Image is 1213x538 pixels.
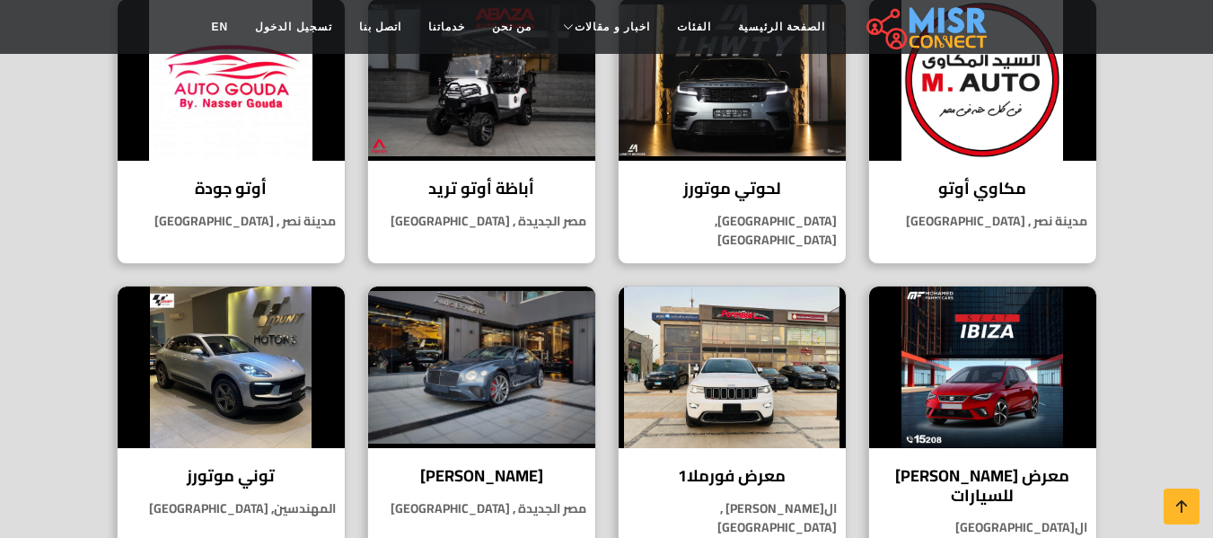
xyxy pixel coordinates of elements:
h4: لحوتي موتورز [632,179,832,198]
p: ال[GEOGRAPHIC_DATA] [869,518,1096,537]
p: مصر الجديدة , [GEOGRAPHIC_DATA] [368,499,595,518]
p: ال[PERSON_NAME] , [GEOGRAPHIC_DATA] [619,499,846,537]
a: من نحن [479,10,545,44]
img: main.misr_connect [866,4,987,49]
a: EN [198,10,242,44]
a: تسجيل الدخول [242,10,345,44]
img: معرض محمد فهمي للسيارات [869,287,1096,448]
a: اخبار و مقالات [545,10,664,44]
h4: أباظة أوتو تريد [382,179,582,198]
a: اتصل بنا [346,10,415,44]
p: [GEOGRAPHIC_DATA], [GEOGRAPHIC_DATA] [619,212,846,250]
span: اخبار و مقالات [575,19,650,35]
p: مدينة نصر , [GEOGRAPHIC_DATA] [118,212,345,231]
h4: معرض فورملا1 [632,466,832,486]
img: معرض فورملا1 [619,287,846,448]
h4: مكاوي أوتو [883,179,1083,198]
a: الصفحة الرئيسية [725,10,839,44]
a: خدماتنا [415,10,479,44]
img: أوتو بوتيك [368,287,595,448]
h4: معرض [PERSON_NAME] للسيارات [883,466,1083,505]
h4: توني موتورز [131,466,331,486]
p: مصر الجديدة , [GEOGRAPHIC_DATA] [368,212,595,231]
img: توني موتورز [118,287,345,448]
a: الفئات [664,10,725,44]
p: المهندسين, [GEOGRAPHIC_DATA] [118,499,345,518]
h4: [PERSON_NAME] [382,466,582,486]
h4: أوتو جودة [131,179,331,198]
p: مدينة نصر , [GEOGRAPHIC_DATA] [869,212,1096,231]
